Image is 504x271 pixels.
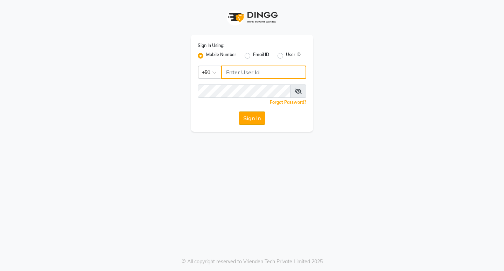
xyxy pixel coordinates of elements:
label: Sign In Using: [198,42,224,49]
input: Username [221,66,306,79]
label: Mobile Number [206,52,236,60]
input: Username [198,84,290,98]
label: Email ID [253,52,269,60]
img: logo1.svg [224,7,280,28]
label: User ID [286,52,301,60]
a: Forgot Password? [270,100,306,105]
button: Sign In [239,111,265,125]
